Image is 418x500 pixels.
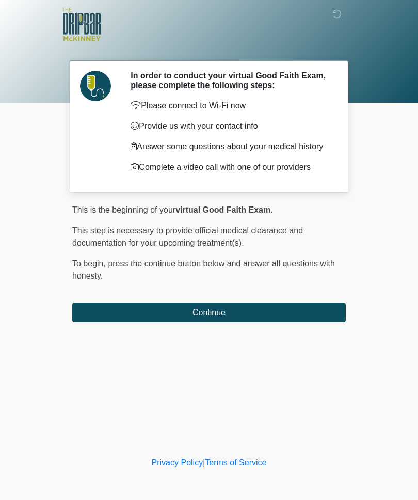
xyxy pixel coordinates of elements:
[72,205,175,214] span: This is the beginning of your
[205,458,266,467] a: Terms of Service
[131,120,330,132] p: Provide us with your contact info
[62,8,101,41] img: The DRIPBaR - McKinney Logo
[131,99,330,112] p: Please connect to Wi-Fi now
[72,259,108,268] span: To begin,
[203,458,205,467] a: |
[175,205,270,214] strong: virtual Good Faith Exam
[131,71,330,90] h2: In order to conduct your virtual Good Faith Exam, please complete the following steps:
[80,71,111,101] img: Agent Avatar
[131,161,330,174] p: Complete a video call with one of our providers
[72,259,335,280] span: press the continue button below and answer all questions with honesty.
[72,303,346,322] button: Continue
[270,205,272,214] span: .
[72,226,303,247] span: This step is necessary to provide official medical clearance and documentation for your upcoming ...
[152,458,203,467] a: Privacy Policy
[131,141,330,153] p: Answer some questions about your medical history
